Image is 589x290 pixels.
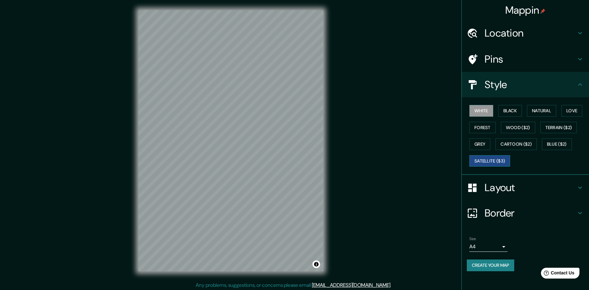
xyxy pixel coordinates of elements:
[462,200,589,226] div: Border
[469,236,476,242] label: Size
[469,138,490,150] button: Grey
[196,281,391,289] p: Any problems, suggestions, or concerns please email .
[462,20,589,46] div: Location
[312,260,320,268] button: Toggle attribution
[501,122,535,134] button: Wood ($2)
[498,105,522,117] button: Black
[469,105,493,117] button: White
[485,27,576,39] h4: Location
[542,138,572,150] button: Blue ($2)
[505,4,546,17] h4: Mappin
[138,10,323,271] canvas: Map
[485,78,576,91] h4: Style
[540,122,577,134] button: Terrain ($2)
[495,138,537,150] button: Cartoon ($2)
[540,9,545,14] img: pin-icon.png
[469,242,508,252] div: A4
[462,46,589,72] div: Pins
[467,259,514,271] button: Create your map
[561,105,582,117] button: Love
[462,72,589,97] div: Style
[462,175,589,200] div: Layout
[391,281,392,289] div: .
[532,265,582,283] iframe: Help widget launcher
[485,181,576,194] h4: Layout
[485,207,576,219] h4: Border
[527,105,556,117] button: Natural
[469,155,510,167] button: Satellite ($3)
[469,122,496,134] button: Forest
[392,281,394,289] div: .
[485,53,576,66] h4: Pins
[312,282,390,288] a: [EMAIL_ADDRESS][DOMAIN_NAME]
